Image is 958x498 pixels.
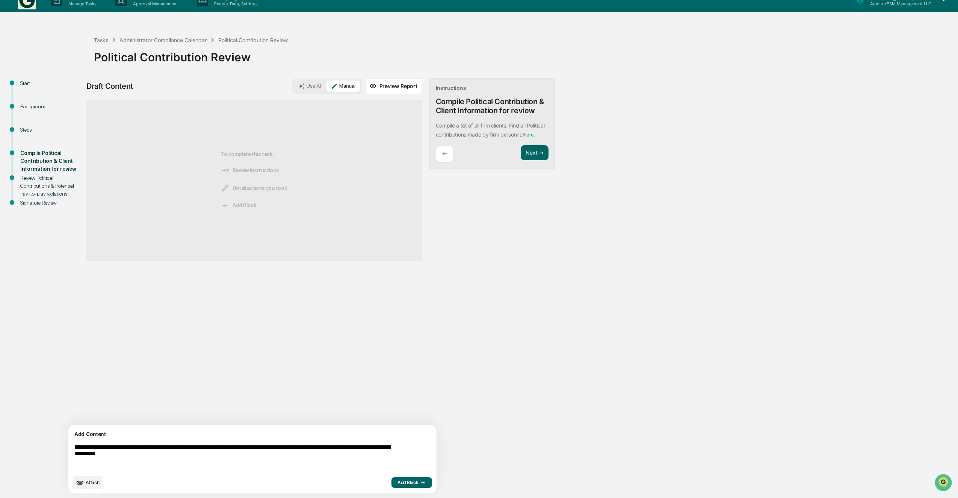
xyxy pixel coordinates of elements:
p: Admin • ESM Management LLC [864,1,931,6]
span: Attach [86,480,100,485]
div: Signature Review [20,199,82,207]
div: 🗄️ [54,95,60,101]
div: Instructions [436,85,466,91]
span: Preclearance [15,94,48,102]
div: Compile Political Contribution & Client Information for review [436,97,549,115]
div: We're available if you need us! [26,65,95,71]
div: Draft Content [86,82,133,91]
a: Powered byPylon [53,127,91,133]
div: Add Content [73,430,432,439]
span: Data Lookup [15,109,47,116]
span: Detail actions you took [221,184,287,192]
div: Background [20,103,82,111]
div: 🔎 [8,109,14,115]
span: Attestations [62,94,93,102]
img: 1746055101610-c473b297-6a78-478c-a979-82029cc54cd1 [8,57,21,71]
span: Add Block [397,480,426,486]
p: Compile a list of all firm clients. Find all Political contributions made by firm personnel . [436,122,545,138]
a: 🔎Data Lookup [5,106,50,119]
div: Political Contribution Review [218,37,288,43]
button: Use AI [294,80,326,92]
button: Start new chat [128,59,137,68]
button: Manual [326,80,360,92]
div: Steps [20,126,82,134]
p: People, Data, Settings [208,1,261,6]
p: Approval Management [127,1,182,6]
a: 🖐️Preclearance [5,91,51,105]
button: Preview Report [365,78,422,94]
span: Review instructions [221,166,279,175]
p: ← [442,150,447,157]
span: Pylon [75,127,91,133]
div: Start [20,79,82,87]
div: Compile Political Contribution & Client Information for review [20,149,82,173]
span: Add Block [221,201,256,210]
div: Review Political Contributions & Potential Pay-to-play violations [20,174,82,198]
div: Tasks [94,37,108,43]
div: Start new chat [26,57,123,65]
div: To complete this task, [221,112,287,249]
button: upload document [73,476,103,489]
a: 🗄️Attestations [51,91,96,105]
div: 🖐️ [8,95,14,101]
p: How can we help? [8,15,137,27]
button: Add Block [391,477,432,488]
button: Next ➔ [521,145,548,161]
iframe: Open customer support [934,473,954,493]
a: here [524,132,534,138]
div: Administrator Compliance Calendar [119,37,207,43]
div: Political Contribution Review [94,44,954,64]
p: Manage Tasks [62,1,100,6]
